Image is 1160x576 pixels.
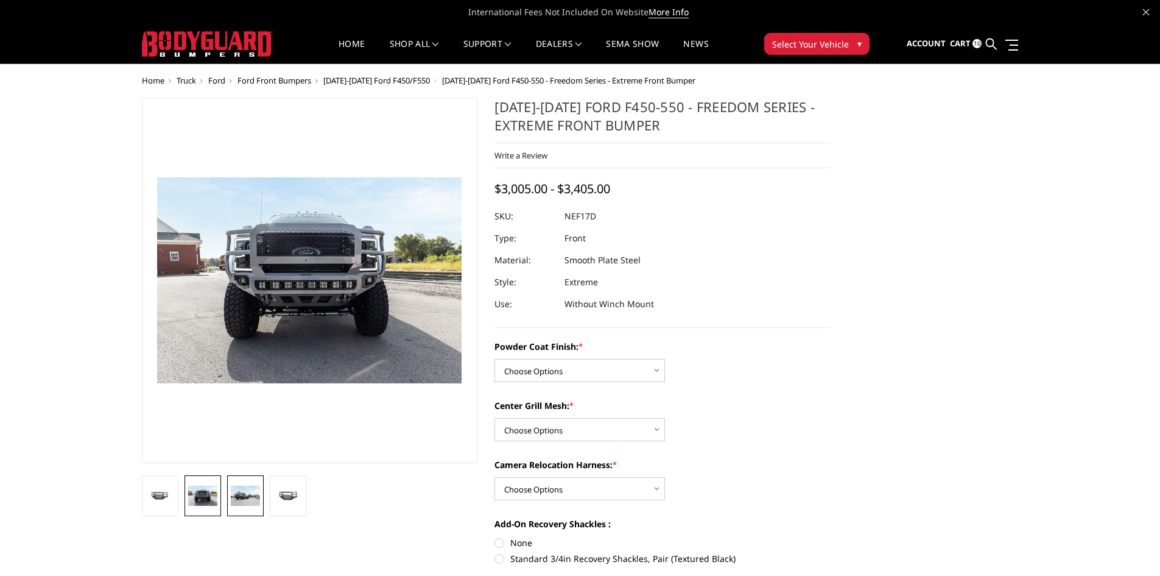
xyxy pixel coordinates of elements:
[950,27,982,60] a: Cart 10
[494,205,555,227] dt: SKU:
[972,39,982,48] span: 10
[273,489,303,503] img: 2017-2022 Ford F450-550 - Freedom Series - Extreme Front Bumper
[772,38,849,51] span: Select Your Vehicle
[231,486,260,506] img: 2017-2022 Ford F450-550 - Freedom Series - Extreme Front Bumper
[950,38,971,49] span: Cart
[177,75,196,86] a: Truck
[494,180,610,197] span: $3,005.00 - $3,405.00
[339,40,365,63] a: Home
[683,40,708,63] a: News
[463,40,511,63] a: Support
[146,489,175,503] img: 2017-2022 Ford F450-550 - Freedom Series - Extreme Front Bumper
[494,293,555,315] dt: Use:
[208,75,225,86] a: Ford
[142,31,273,57] img: BODYGUARD BUMPERS
[237,75,311,86] a: Ford Front Bumpers
[536,40,582,63] a: Dealers
[390,40,439,63] a: shop all
[142,98,478,463] a: 2017-2022 Ford F450-550 - Freedom Series - Extreme Front Bumper
[564,293,654,315] dd: Without Winch Mount
[907,27,946,60] a: Account
[494,150,547,161] a: Write a Review
[442,75,695,86] span: [DATE]-[DATE] Ford F450-550 - Freedom Series - Extreme Front Bumper
[142,75,164,86] a: Home
[494,271,555,293] dt: Style:
[764,33,870,55] button: Select Your Vehicle
[649,6,689,18] a: More Info
[564,205,596,227] dd: NEF17D
[494,399,831,412] label: Center Grill Mesh:
[494,536,831,549] label: None
[494,552,831,565] label: Standard 3/4in Recovery Shackles, Pair (Textured Black)
[494,249,555,271] dt: Material:
[606,40,659,63] a: SEMA Show
[907,38,946,49] span: Account
[494,227,555,249] dt: Type:
[323,75,430,86] a: [DATE]-[DATE] Ford F450/F550
[494,517,831,530] label: Add-On Recovery Shackles :
[494,98,831,143] h1: [DATE]-[DATE] Ford F450-550 - Freedom Series - Extreme Front Bumper
[564,271,598,293] dd: Extreme
[494,340,831,353] label: Powder Coat Finish:
[564,227,586,249] dd: Front
[188,486,217,506] img: 2017-2022 Ford F450-550 - Freedom Series - Extreme Front Bumper
[494,458,831,471] label: Camera Relocation Harness:
[564,249,641,271] dd: Smooth Plate Steel
[857,37,862,50] span: ▾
